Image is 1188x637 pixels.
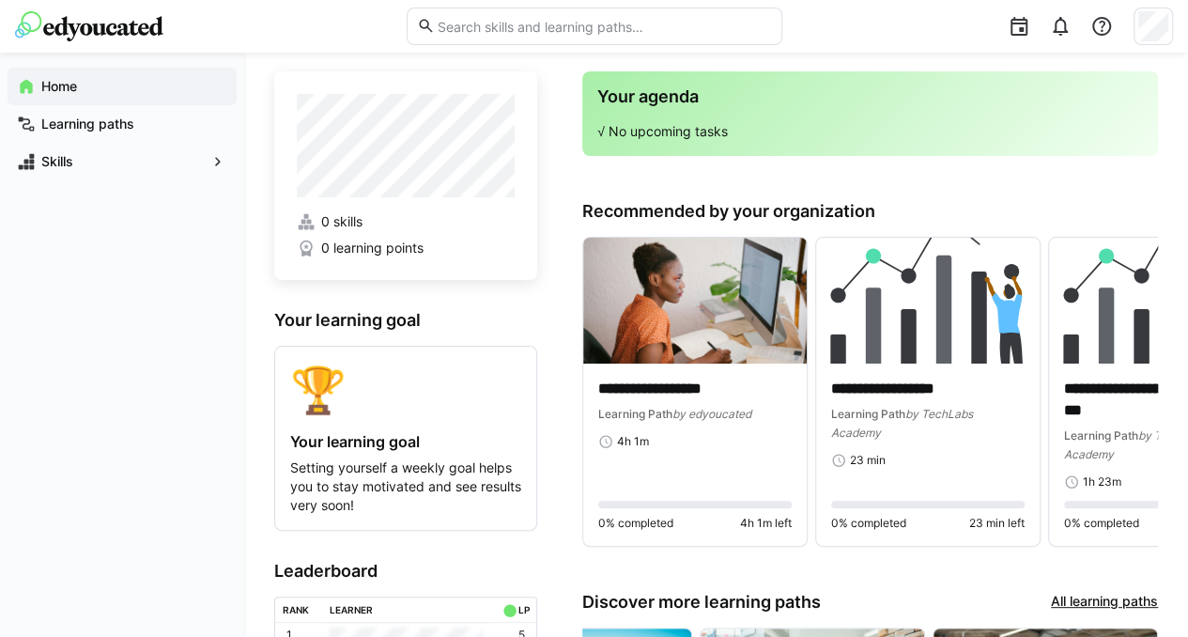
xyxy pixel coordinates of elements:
span: 0% completed [831,516,906,531]
h3: Discover more learning paths [582,592,821,613]
a: 0 skills [297,212,515,231]
span: 0 skills [321,212,363,231]
input: Search skills and learning paths… [435,18,771,35]
h3: Leaderboard [274,561,537,582]
span: 0% completed [1064,516,1139,531]
div: LP [517,604,529,615]
span: by TechLabs Academy [831,407,973,440]
div: 🏆 [290,362,521,417]
span: 4h 1m left [740,516,792,531]
span: Learning Path [831,407,905,421]
span: 23 min [850,453,886,468]
h4: Your learning goal [290,432,521,451]
h3: Recommended by your organization [582,201,1158,222]
span: 0% completed [598,516,673,531]
p: Setting yourself a weekly goal helps you to stay motivated and see results very soon! [290,458,521,515]
a: All learning paths [1051,592,1158,613]
span: Learning Path [1064,428,1138,443]
div: Learner [330,604,373,615]
span: Learning Path [598,407,672,421]
div: Rank [283,604,309,615]
span: 1h 23m [1083,474,1121,489]
h3: Your learning goal [274,310,537,331]
img: image [816,238,1040,364]
span: 4h 1m [617,434,649,449]
span: 0 learning points [321,239,424,257]
span: by edyoucated [672,407,751,421]
img: image [583,238,807,364]
p: √ No upcoming tasks [597,122,1143,141]
span: 23 min left [969,516,1025,531]
h3: Your agenda [597,86,1143,107]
